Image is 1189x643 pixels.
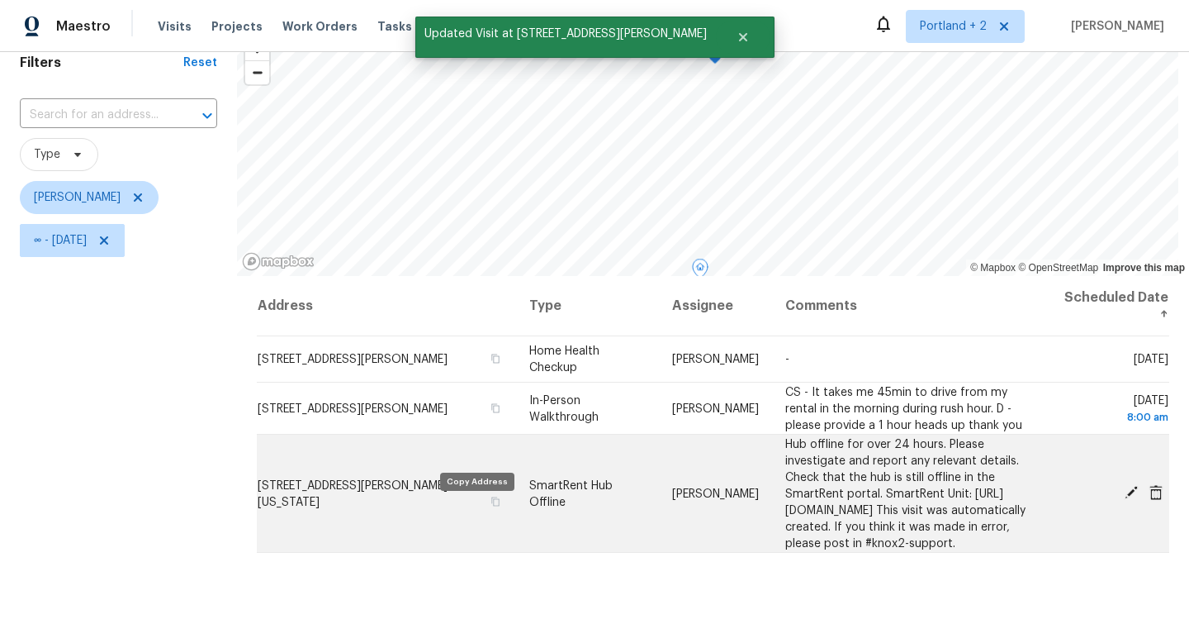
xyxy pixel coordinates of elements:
[257,276,516,336] th: Address
[529,394,599,422] span: In-Person Walkthrough
[1119,485,1144,500] span: Edit
[1059,394,1168,425] span: [DATE]
[785,438,1026,549] span: Hub offline for over 24 hours. Please investigate and report any relevant details. Check that the...
[1144,485,1168,500] span: Cancel
[196,104,219,127] button: Open
[529,345,599,374] span: Home Health Checkup
[488,400,503,415] button: Copy Address
[1059,408,1168,425] div: 8:00 am
[158,18,192,35] span: Visits
[1134,354,1168,365] span: [DATE]
[183,55,217,71] div: Reset
[785,386,1022,431] span: CS - It takes me 45min to drive from my rental in the morning during rush hour. D - please provid...
[516,276,659,336] th: Type
[970,262,1016,274] a: Mapbox
[1018,262,1098,274] a: OpenStreetMap
[785,354,789,365] span: -
[282,18,358,35] span: Work Orders
[20,102,171,128] input: Search for an address...
[258,354,448,365] span: [STREET_ADDRESS][PERSON_NAME]
[920,18,987,35] span: Portland + 2
[772,276,1045,336] th: Comments
[1103,262,1185,274] a: Improve this map
[211,18,263,35] span: Projects
[34,146,60,163] span: Type
[20,55,183,71] h1: Filters
[488,351,503,366] button: Copy Address
[377,21,412,32] span: Tasks
[672,488,759,499] span: [PERSON_NAME]
[245,61,269,84] span: Zoom out
[415,17,716,51] span: Updated Visit at [STREET_ADDRESS][PERSON_NAME]
[34,189,121,206] span: [PERSON_NAME]
[258,479,448,507] span: [STREET_ADDRESS][PERSON_NAME][US_STATE]
[56,18,111,35] span: Maestro
[258,402,448,414] span: [STREET_ADDRESS][PERSON_NAME]
[716,21,770,54] button: Close
[529,479,613,507] span: SmartRent Hub Offline
[672,354,759,365] span: [PERSON_NAME]
[242,252,315,271] a: Mapbox homepage
[1064,18,1164,35] span: [PERSON_NAME]
[34,232,87,249] span: ∞ - [DATE]
[659,276,772,336] th: Assignee
[672,402,759,414] span: [PERSON_NAME]
[245,60,269,84] button: Zoom out
[237,28,1178,276] canvas: Map
[692,259,708,284] div: Map marker
[1045,276,1169,336] th: Scheduled Date ↑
